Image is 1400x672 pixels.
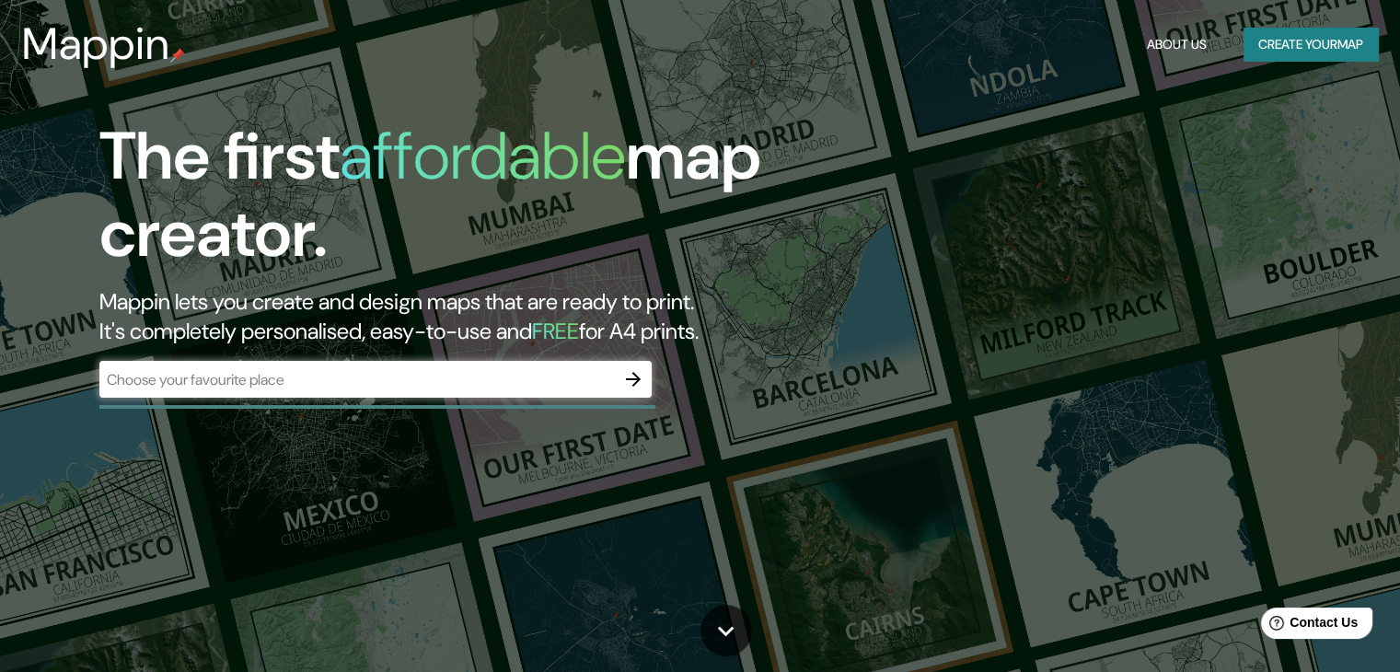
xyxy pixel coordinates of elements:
[532,317,579,345] h5: FREE
[1236,600,1380,652] iframe: Help widget launcher
[99,369,615,390] input: Choose your favourite place
[22,18,170,70] h3: Mappin
[1140,28,1214,62] button: About Us
[170,48,185,63] img: mappin-pin
[1244,28,1378,62] button: Create yourmap
[340,113,626,199] h1: affordable
[99,287,800,346] h2: Mappin lets you create and design maps that are ready to print. It's completely personalised, eas...
[99,118,800,287] h1: The first map creator.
